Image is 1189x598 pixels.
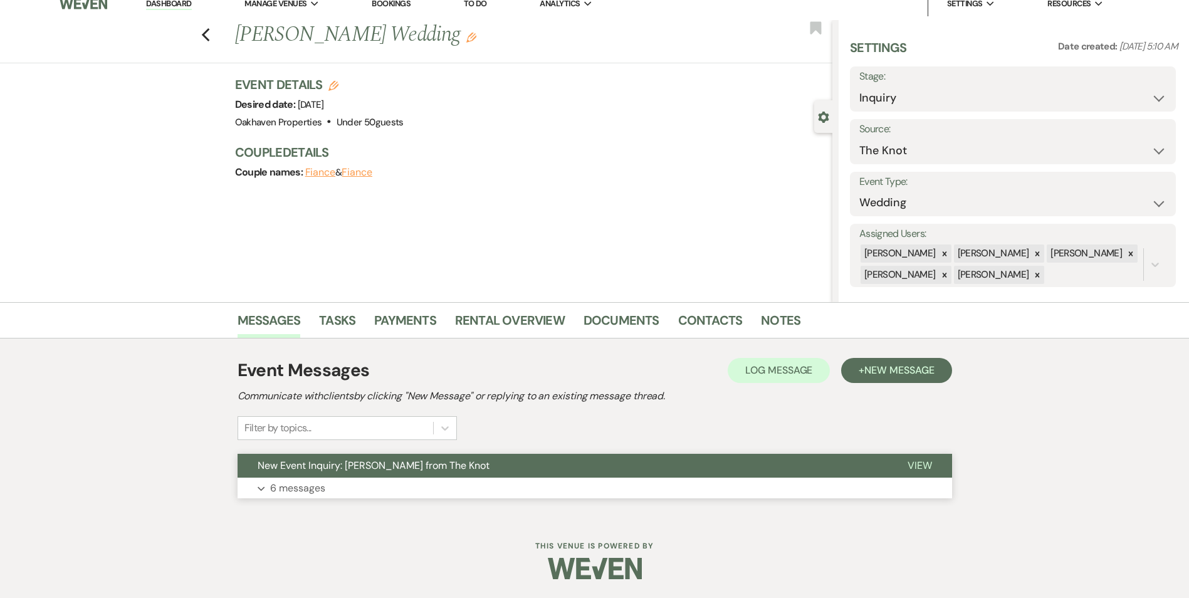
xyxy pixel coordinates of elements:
p: 6 messages [270,480,325,496]
button: +New Message [841,358,951,383]
img: Weven Logo [548,547,642,590]
button: Fiance [342,167,372,177]
span: [DATE] 5:10 AM [1119,40,1178,53]
a: Messages [238,310,301,338]
button: Fiance [305,167,336,177]
span: Couple names: [235,165,305,179]
h1: [PERSON_NAME] Wedding [235,20,708,50]
label: Assigned Users: [859,225,1166,243]
a: Rental Overview [455,310,565,338]
div: [PERSON_NAME] [861,266,938,284]
span: [DATE] [298,98,324,111]
a: Contacts [678,310,743,338]
button: View [888,454,952,478]
button: Log Message [728,358,830,383]
span: New Message [864,364,934,377]
h3: Settings [850,39,907,66]
h1: Event Messages [238,357,370,384]
div: [PERSON_NAME] [954,244,1031,263]
button: 6 messages [238,478,952,499]
span: Under 50 guests [337,116,404,129]
label: Stage: [859,68,1166,86]
label: Source: [859,120,1166,139]
span: View [908,459,932,472]
button: Edit [466,31,476,43]
h3: Event Details [235,76,404,93]
span: Log Message [745,364,812,377]
div: Filter by topics... [244,421,312,436]
label: Event Type: [859,173,1166,191]
span: Desired date: [235,98,298,111]
a: Tasks [319,310,355,338]
span: Date created: [1058,40,1119,53]
h3: Couple Details [235,144,820,161]
span: & [305,166,372,179]
div: [PERSON_NAME] [1047,244,1124,263]
h2: Communicate with clients by clicking "New Message" or replying to an existing message thread. [238,389,952,404]
a: Payments [374,310,436,338]
span: Oakhaven Properties [235,116,322,129]
a: Notes [761,310,800,338]
button: New Event Inquiry: [PERSON_NAME] from The Knot [238,454,888,478]
div: [PERSON_NAME] [954,266,1031,284]
button: Close lead details [818,110,829,122]
div: [PERSON_NAME] [861,244,938,263]
span: New Event Inquiry: [PERSON_NAME] from The Knot [258,459,490,472]
a: Documents [584,310,659,338]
